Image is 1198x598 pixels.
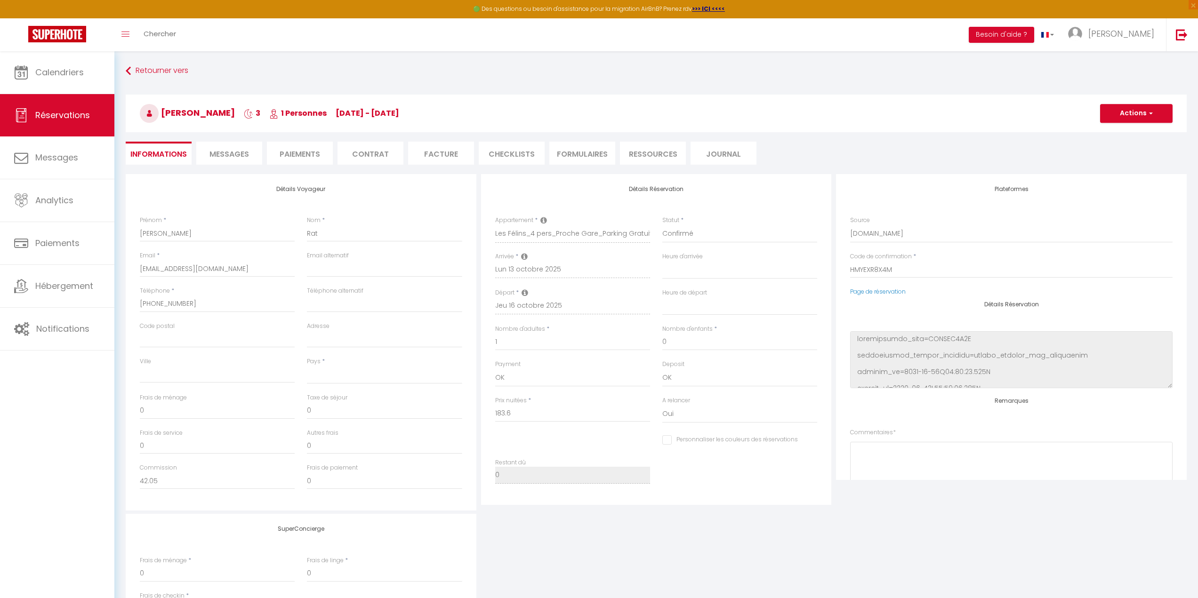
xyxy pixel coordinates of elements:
[495,288,515,297] label: Départ
[140,287,170,295] label: Téléphone
[662,360,684,369] label: Deposit
[140,556,187,565] label: Frais de ménage
[850,301,1173,308] h4: Détails Réservation
[850,252,912,261] label: Code de confirmation
[140,357,151,366] label: Ville
[307,463,358,472] label: Frais de paiement
[479,142,545,165] li: CHECKLISTS
[850,216,870,225] label: Source
[35,237,80,249] span: Paiements
[1176,29,1188,40] img: logout
[662,325,713,334] label: Nombre d'enfants
[140,216,162,225] label: Prénom
[28,26,86,42] img: Super Booking
[35,194,73,206] span: Analytics
[140,429,183,438] label: Frais de service
[140,107,235,119] span: [PERSON_NAME]
[307,429,338,438] label: Autres frais
[620,142,686,165] li: Ressources
[691,142,756,165] li: Journal
[662,252,703,261] label: Heure d'arrivée
[140,393,187,402] label: Frais de ménage
[307,287,363,295] label: Téléphone alternatif
[850,428,896,437] label: Commentaires
[126,142,192,165] li: Informations
[495,216,533,225] label: Appartement
[307,357,321,366] label: Pays
[662,288,707,297] label: Heure de départ
[137,18,183,51] a: Chercher
[35,280,93,292] span: Hébergement
[140,463,177,472] label: Commission
[495,396,527,405] label: Prix nuitées
[662,396,690,405] label: A relancer
[144,29,176,39] span: Chercher
[209,149,249,159] span: Messages
[408,142,474,165] li: Facture
[495,360,521,369] label: Payment
[495,325,545,334] label: Nombre d'adultes
[140,526,462,532] h4: SuperConcierge
[338,142,403,165] li: Contrat
[35,109,90,121] span: Réservations
[1088,28,1154,40] span: [PERSON_NAME]
[1068,27,1082,41] img: ...
[495,252,514,261] label: Arrivée
[336,108,399,119] span: [DATE] - [DATE]
[307,216,321,225] label: Nom
[36,323,89,335] span: Notifications
[850,398,1173,404] h4: Remarques
[969,27,1034,43] button: Besoin d'aide ?
[850,186,1173,192] h4: Plateformes
[35,66,84,78] span: Calendriers
[692,5,725,13] a: >>> ICI <<<<
[35,151,78,163] span: Messages
[495,458,526,467] label: Restant dû
[269,108,327,119] span: 1 Personnes
[307,393,347,402] label: Taxe de séjour
[140,322,175,331] label: Code postal
[307,556,344,565] label: Frais de linge
[244,108,260,119] span: 3
[662,216,679,225] label: Statut
[267,142,333,165] li: Paiements
[140,186,462,192] h4: Détails Voyageur
[1100,104,1173,123] button: Actions
[126,63,1187,80] a: Retourner vers
[850,287,906,295] a: Page de réservation
[1061,18,1166,51] a: ... [PERSON_NAME]
[495,186,818,192] h4: Détails Réservation
[140,251,155,260] label: Email
[549,142,615,165] li: FORMULAIRES
[307,251,349,260] label: Email alternatif
[307,322,330,331] label: Adresse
